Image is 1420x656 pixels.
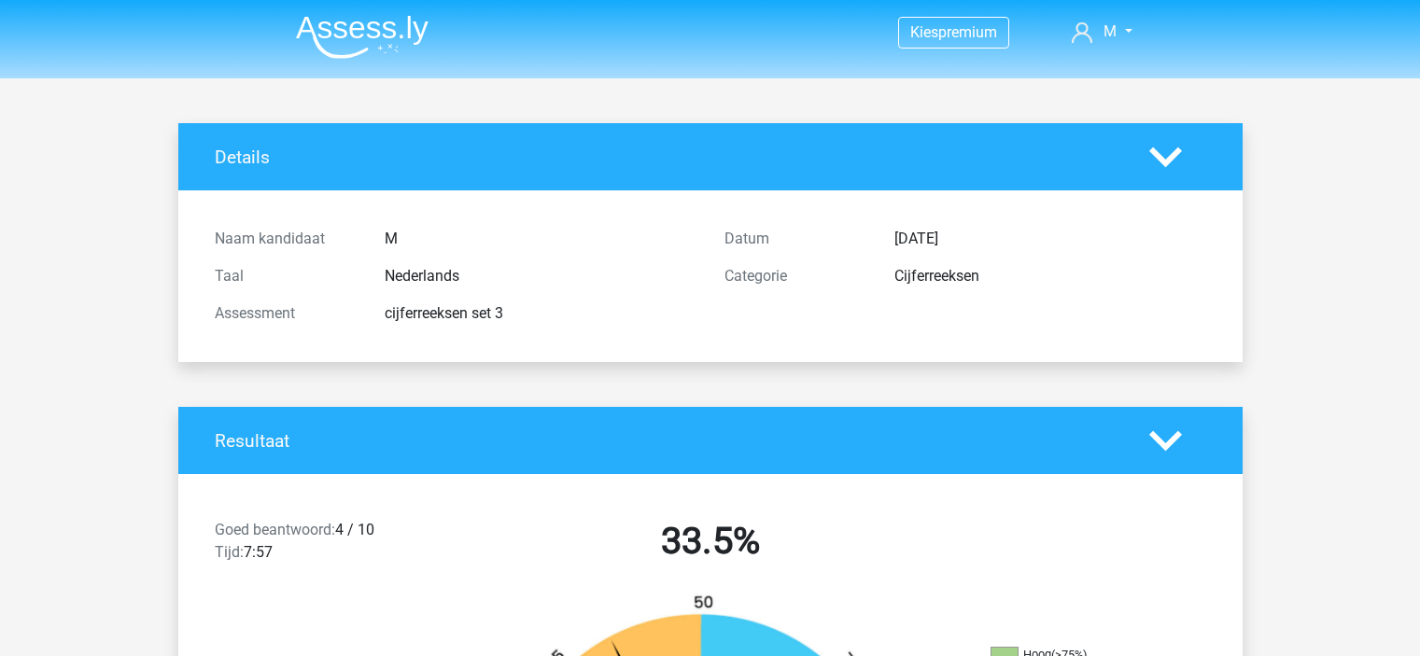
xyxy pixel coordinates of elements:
div: Categorie [710,265,880,287]
h4: Resultaat [215,430,1121,452]
span: Goed beantwoord: [215,521,335,538]
span: M [1104,22,1117,40]
div: Assessment [201,302,371,325]
div: cijferreeksen set 3 [371,302,710,325]
h2: 33.5% [470,519,951,564]
div: Datum [710,228,880,250]
div: Naam kandidaat [201,228,371,250]
a: M [1064,21,1139,43]
div: Nederlands [371,265,710,287]
h4: Details [215,147,1121,168]
span: Tijd: [215,543,244,561]
span: Kies [910,23,938,41]
div: [DATE] [880,228,1220,250]
div: 4 / 10 7:57 [201,519,456,571]
div: Taal [201,265,371,287]
img: Assessly [296,15,429,59]
div: M [371,228,710,250]
div: Cijferreeksen [880,265,1220,287]
span: premium [938,23,997,41]
a: Kiespremium [899,20,1008,45]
